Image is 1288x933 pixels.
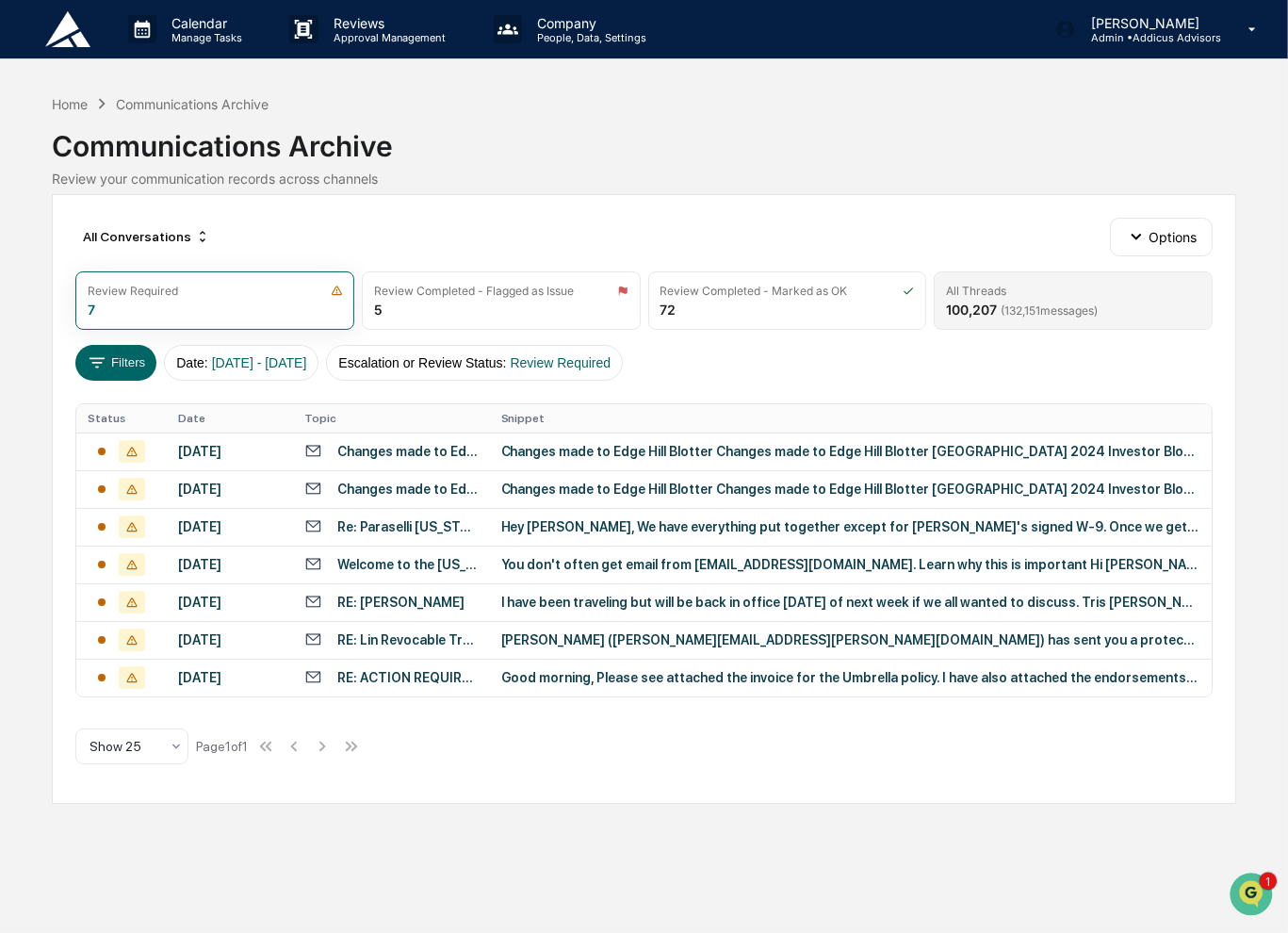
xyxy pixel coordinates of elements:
[318,31,456,44] p: Approval Management
[946,284,1006,298] div: All Threads
[11,377,129,411] a: 🖐️Preclearance
[337,557,478,572] div: Welcome to the [US_STATE] Department of Revenue Taxes Dashboard
[38,256,53,271] img: 1746055101610-c473b297-6a78-478c-a979-82029cc54cd1
[88,302,95,318] div: 7
[1076,31,1221,44] p: Admin • Addicus Advisors
[946,302,1098,318] div: 100,207
[660,284,848,298] div: Review Completed - Marked as OK
[660,302,677,318] div: 72
[76,404,168,433] th: Status
[75,221,218,252] div: All Conversations
[511,355,611,370] span: Review Required
[903,285,914,297] img: icon
[156,306,163,321] span: •
[337,519,478,534] div: Re: Paraselli [US_STATE] Trust Planning- Documents for signature
[501,482,1201,497] div: Changes made to Edge Hill Blotter Changes made to Edge Hill Blotter [GEOGRAPHIC_DATA] 2024 Invest...
[320,149,343,172] button: Start new chat
[318,15,456,31] p: Reviews
[38,385,122,403] span: Preclearance
[501,632,1201,647] div: [PERSON_NAME] ([PERSON_NAME][EMAIL_ADDRESS][PERSON_NAME][DOMAIN_NAME]) has sent you a protected m...
[292,205,343,227] button: See all
[337,482,478,497] div: Changes made to Edge Hill Blotter
[196,739,248,754] div: Page 1 of 1
[129,377,241,411] a: 🗄️Attestations
[19,208,126,223] div: Past conversations
[52,114,1237,163] div: Communications Archive
[501,557,1201,572] div: You don't often get email from [EMAIL_ADDRESS][DOMAIN_NAME]. Learn why this is important Hi [PERS...
[187,466,228,481] span: Pylon
[164,345,318,381] button: Date:[DATE] - [DATE]
[178,482,282,497] div: [DATE]
[58,255,153,270] span: [PERSON_NAME]
[88,284,178,298] div: Review Required
[1001,303,1098,318] span: ( 132,151 messages)
[1076,15,1221,31] p: [PERSON_NAME]
[85,162,259,177] div: We're available if you need us!
[52,96,88,112] div: Home
[116,96,269,112] div: Communications Archive
[374,302,383,318] div: 5
[19,237,49,268] img: Jack Rasmussen
[331,285,343,297] img: icon
[38,307,53,322] img: 1746055101610-c473b297-6a78-478c-a979-82029cc54cd1
[501,519,1201,534] div: Hey [PERSON_NAME], We have everything put together except for [PERSON_NAME]'s signed W-9. Once we...
[178,670,282,685] div: [DATE]
[178,519,282,534] div: [DATE]
[337,632,478,647] div: RE: Lin Revocable Trust
[167,306,205,321] span: [DATE]
[137,386,152,401] div: 🗄️
[156,15,252,31] p: Calendar
[155,385,234,403] span: Attestations
[40,143,73,177] img: 4531339965365_218c74b014194aa58b9b_72.jpg
[374,284,574,298] div: Review Completed - Flagged as Issue
[501,595,1201,610] div: I have been traveling but will be back in office [DATE] of next week if we all wanted to discuss....
[19,39,343,69] p: How can we help?
[178,632,282,647] div: [DATE]
[337,670,478,685] div: RE: ACTION REQUIRED: There is Still Time to Renew Your Coverage – 2025 Lion Street Group Personal...
[38,420,119,439] span: Data Lookup
[19,386,34,401] div: 🖐️
[167,255,205,270] span: [DATE]
[617,285,628,297] img: icon
[337,444,478,459] div: Changes made to Edge Hill Blotter
[178,444,282,459] div: [DATE]
[293,404,489,433] th: Topic
[75,345,157,381] button: Filters
[501,670,1201,685] div: Good morning, Please see attached the invoice for the Umbrella policy. I have also attached the e...
[326,345,623,381] button: Escalation or Review Status:Review Required
[337,595,465,610] div: RE: [PERSON_NAME]
[85,143,309,162] div: Start new chat
[178,557,282,572] div: [DATE]
[490,404,1213,433] th: Snippet
[1228,871,1279,922] iframe: Open customer support
[45,11,90,47] img: logo
[212,355,307,370] span: [DATE] - [DATE]
[1110,218,1213,255] button: Options
[19,422,34,437] div: 🔎
[167,404,293,433] th: Date
[19,288,49,319] img: Jack Rasmussen
[156,255,163,270] span: •
[501,444,1201,459] div: Changes made to Edge Hill Blotter Changes made to Edge Hill Blotter [GEOGRAPHIC_DATA] 2024 Invest...
[58,306,153,321] span: [PERSON_NAME]
[522,15,656,31] p: Company
[133,466,228,481] a: Powered byPylon
[52,171,1237,187] div: Review your communication records across channels
[11,413,126,447] a: 🔎Data Lookup
[522,31,656,44] p: People, Data, Settings
[19,143,53,177] img: 1746055101610-c473b297-6a78-478c-a979-82029cc54cd1
[178,595,282,610] div: [DATE]
[156,31,252,44] p: Manage Tasks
